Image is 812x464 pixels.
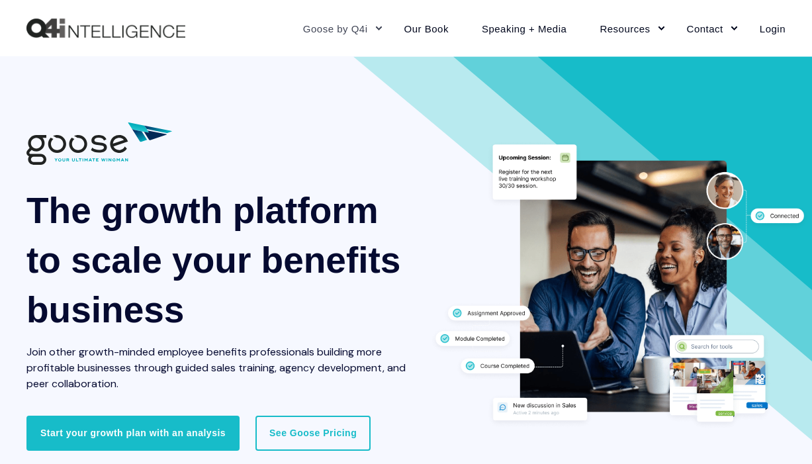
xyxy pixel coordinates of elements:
img: Q4intelligence, LLC logo [26,19,185,38]
a: Back to Home [26,19,185,38]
